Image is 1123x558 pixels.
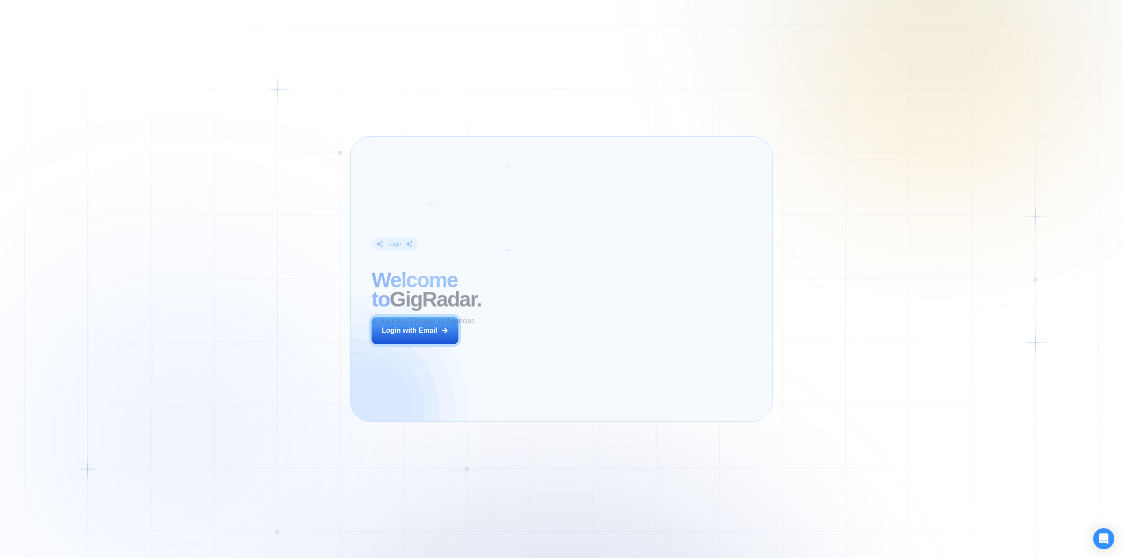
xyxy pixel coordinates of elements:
h2: ‍ GigRadar. [372,270,553,309]
div: Login [388,241,401,248]
div: Login with Email [382,326,437,335]
span: Welcome to [372,268,458,311]
p: AI Business Manager for Agencies [372,316,475,326]
button: Login with Email [372,317,458,344]
div: Open Intercom Messenger [1093,528,1114,549]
